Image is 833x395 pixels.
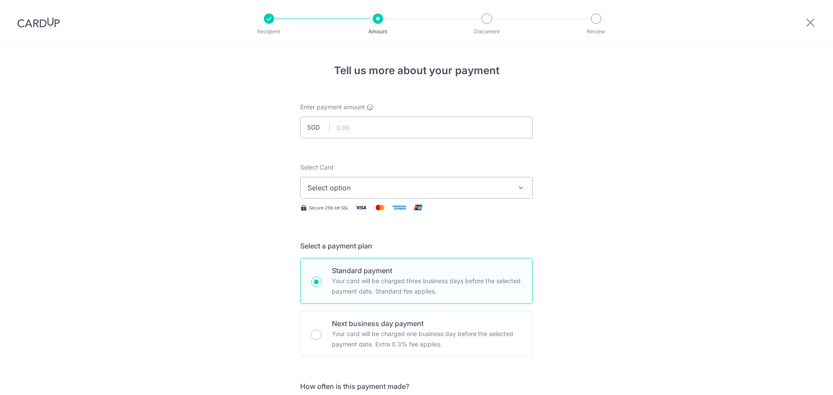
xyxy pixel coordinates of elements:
input: 0.00 [300,117,533,138]
p: Your card will be charged three business days before the selected payment date. Standard fee appl... [332,276,522,297]
img: CardUp [17,17,60,28]
iframe: Opens a widget where you can find more information [777,369,824,391]
p: Review [564,27,628,36]
h5: How often is this payment made? [300,381,533,392]
p: Standard payment [332,265,522,276]
span: Enter payment amount [300,103,365,111]
img: Mastercard [371,202,389,213]
span: Secure 256-bit SSL [309,204,349,211]
p: Document [455,27,519,36]
img: Union Pay [410,202,427,213]
span: translation missing: en.payables.payment_networks.credit_card.summary.labels.select_card [300,163,334,171]
span: Select option [308,183,510,193]
img: American Express [390,202,408,213]
p: Amount [346,27,410,36]
img: Visa [352,202,370,213]
p: Next business day payment [332,318,522,329]
p: Recipient [237,27,301,36]
p: Your card will be charged one business day before the selected payment date. Extra 0.3% fee applies. [332,329,522,349]
h4: Tell us more about your payment [300,63,533,78]
h5: Select a payment plan [300,241,533,251]
button: Select option [300,177,533,199]
span: SGD [307,123,330,132]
